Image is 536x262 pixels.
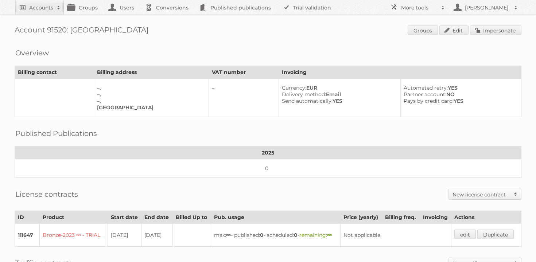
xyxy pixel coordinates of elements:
[451,211,521,224] th: Actions
[382,211,420,224] th: Billing freq.
[226,232,231,238] strong: ∞
[401,4,438,11] h2: More tools
[141,211,173,224] th: End date
[404,98,454,104] span: Pays by credit card:
[404,85,515,91] div: YES
[282,85,306,91] span: Currency:
[29,4,53,11] h2: Accounts
[408,26,438,35] a: Groups
[15,146,521,159] th: 2025
[299,232,332,238] span: remaining:
[15,189,78,200] h2: License contracts
[282,85,395,91] div: EUR
[282,98,333,104] span: Send automatically:
[404,98,515,104] div: YES
[404,91,515,98] div: NO
[463,4,510,11] h2: [PERSON_NAME]
[404,85,448,91] span: Automated retry:
[94,66,209,79] th: Billing address
[279,66,521,79] th: Invoicing
[420,211,451,224] th: Invoicing
[340,224,451,247] td: Not applicable.
[40,211,108,224] th: Product
[97,98,203,104] div: –,
[15,159,521,178] td: 0
[40,224,108,247] td: Bronze-2023 ∞ - TRIAL
[97,85,203,91] div: –,
[15,26,521,36] h1: Account 91520: [GEOGRAPHIC_DATA]
[108,211,141,224] th: Start date
[282,91,395,98] div: Email
[15,66,94,79] th: Billing contact
[282,91,326,98] span: Delivery method:
[15,128,97,139] h2: Published Publications
[439,26,469,35] a: Edit
[108,224,141,247] td: [DATE]
[15,47,49,58] h2: Overview
[453,191,510,198] h2: New license contract
[327,232,332,238] strong: ∞
[470,26,521,35] a: Impersonate
[404,91,446,98] span: Partner account:
[97,91,203,98] div: –,
[173,211,211,224] th: Billed Up to
[282,98,395,104] div: YES
[15,211,40,224] th: ID
[209,79,279,117] td: –
[454,230,476,239] a: edit
[449,189,521,199] a: New license contract
[260,232,264,238] strong: 0
[211,211,341,224] th: Pub. usage
[340,211,382,224] th: Price (yearly)
[477,230,514,239] a: Duplicate
[211,224,341,247] td: max: - published: - scheduled: -
[97,104,203,111] div: [GEOGRAPHIC_DATA]
[141,224,173,247] td: [DATE]
[510,189,521,199] span: Toggle
[294,232,298,238] strong: 0
[209,66,279,79] th: VAT number
[15,224,40,247] td: 111647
